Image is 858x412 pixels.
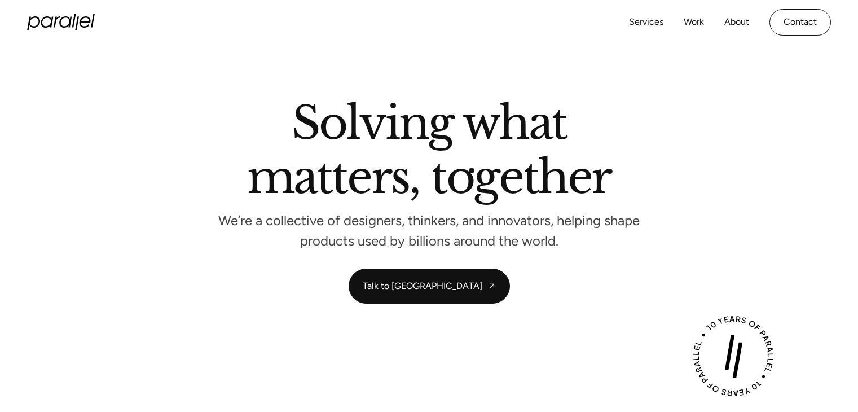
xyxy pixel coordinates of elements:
[27,14,95,30] a: home
[247,101,611,204] h2: Solving what matters, together
[684,14,704,30] a: Work
[769,9,831,36] a: Contact
[629,14,663,30] a: Services
[724,14,749,30] a: About
[218,216,641,246] p: We’re a collective of designers, thinkers, and innovators, helping shape products used by billion...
